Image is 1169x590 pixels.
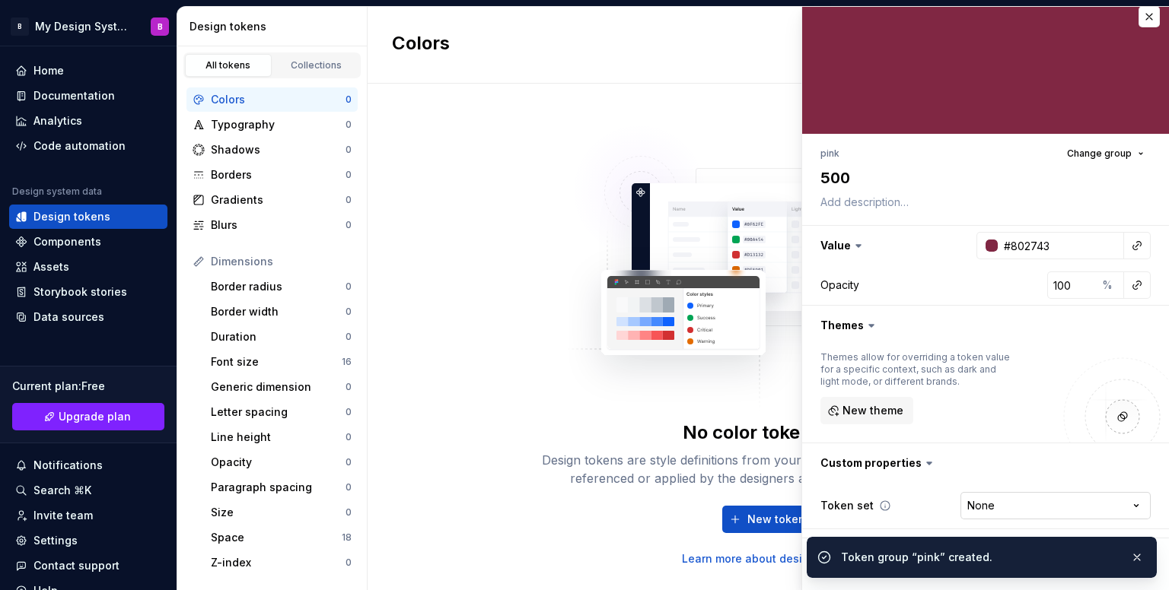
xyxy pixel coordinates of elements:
[346,144,352,156] div: 0
[33,284,127,300] div: Storybook stories
[186,87,358,112] a: Colors0
[33,309,104,325] div: Data sources
[33,533,78,548] div: Settings
[186,113,358,137] a: Typography0
[3,10,174,43] button: BMy Design SystemB
[342,531,352,544] div: 18
[346,456,352,468] div: 0
[342,356,352,368] div: 16
[9,503,167,528] a: Invite team
[33,138,126,154] div: Code automation
[33,88,115,103] div: Documentation
[9,478,167,503] button: Search ⌘K
[11,17,29,36] div: B
[211,117,346,132] div: Typography
[205,300,358,324] a: Border width0
[346,119,352,131] div: 0
[392,31,450,59] h2: Colors
[525,451,1012,487] div: Design tokens are style definitions from your design system, that can be easily referenced or app...
[35,19,132,34] div: My Design System
[1060,143,1151,164] button: Change group
[186,213,358,237] a: Blurs0
[722,506,815,533] button: New token
[33,63,64,78] div: Home
[211,430,346,445] div: Line height
[820,397,913,424] button: New theme
[12,403,164,430] a: Upgrade plan
[9,453,167,477] button: Notifications
[33,209,110,224] div: Design tokens
[9,59,167,83] a: Home
[346,431,352,443] div: 0
[9,230,167,254] a: Components
[205,400,358,424] a: Letter spacing0
[33,483,91,498] div: Search ⌘K
[346,219,352,231] div: 0
[9,305,167,329] a: Data sources
[205,450,358,474] a: Opacity0
[211,92,346,107] div: Colors
[211,354,342,370] div: Font size
[211,455,346,470] div: Opacity
[211,480,346,495] div: Paragraph spacing
[190,19,361,34] div: Design tokens
[211,254,352,269] div: Dimensions
[682,551,855,566] a: Learn more about design tokens
[211,379,346,395] div: Generic dimension
[1047,271,1097,299] input: 100
[211,279,346,294] div: Border radius
[346,406,352,418] div: 0
[12,379,164,394] div: Current plan : Free
[1067,147,1132,160] span: Change group
[9,84,167,108] a: Documentation
[346,94,352,106] div: 0
[841,550,1118,565] div: Token group “pink” created.
[186,188,358,212] a: Gradients0
[211,304,346,319] div: Border width
[33,234,101,249] div: Components
[279,59,355,71] div: Collections
[211,555,346,570] div: Z-index
[205,425,358,449] a: Line height0
[9,109,167,133] a: Analytics
[205,325,358,349] a: Duration0
[346,306,352,318] div: 0
[998,232,1124,259] input: e.g. #000000
[12,186,102,198] div: Design system data
[9,205,167,229] a: Design tokens
[211,192,346,208] div: Gradients
[186,163,358,187] a: Borders0
[205,350,358,374] a: Font size16
[346,169,352,181] div: 0
[346,331,352,343] div: 0
[211,530,342,545] div: Space
[820,498,874,513] label: Token set
[747,512,805,527] span: New token
[820,147,839,159] li: pink
[346,557,352,569] div: 0
[33,458,103,473] div: Notifications
[205,274,358,299] a: Border radius0
[211,505,346,520] div: Size
[205,475,358,500] a: Paragraph spacing0
[820,278,859,293] div: Opacity
[211,404,346,420] div: Letter spacing
[346,481,352,493] div: 0
[9,255,167,279] a: Assets
[9,554,167,578] button: Contact support
[683,420,855,445] div: No color tokens yet
[59,409,131,424] span: Upgrade plan
[346,506,352,519] div: 0
[9,134,167,158] a: Code automation
[33,508,93,523] div: Invite team
[205,550,358,575] a: Z-index0
[190,59,266,71] div: All tokens
[346,281,352,293] div: 0
[211,142,346,157] div: Shadows
[9,528,167,553] a: Settings
[158,21,163,33] div: B
[205,375,358,399] a: Generic dimension0
[211,167,346,182] div: Borders
[843,403,903,418] span: New theme
[33,558,119,573] div: Contact support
